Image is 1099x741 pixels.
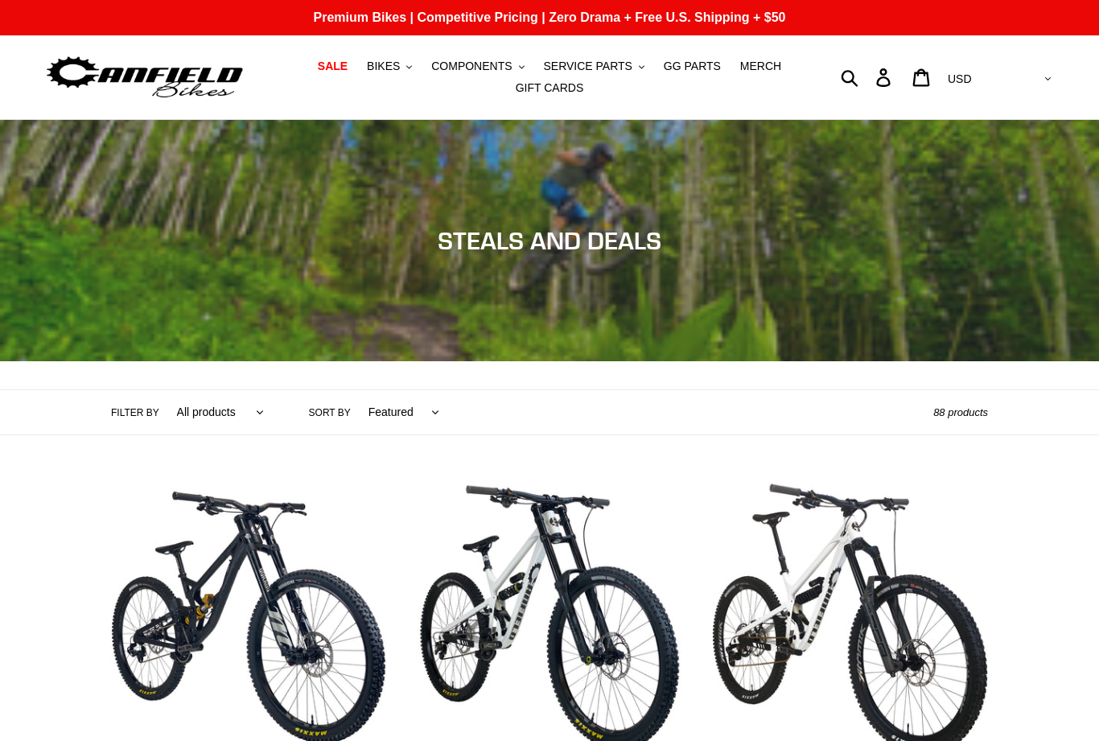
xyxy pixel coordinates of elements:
a: MERCH [732,56,789,77]
span: MERCH [740,60,781,73]
button: BIKES [359,56,420,77]
span: 88 products [933,406,988,418]
span: GIFT CARDS [516,81,584,95]
a: SALE [310,56,356,77]
span: STEALS AND DEALS [438,226,661,255]
button: COMPONENTS [423,56,532,77]
a: GIFT CARDS [508,77,592,99]
label: Sort by [309,405,351,420]
label: Filter by [111,405,159,420]
a: GG PARTS [656,56,729,77]
span: BIKES [367,60,400,73]
span: SERVICE PARTS [543,60,632,73]
button: SERVICE PARTS [535,56,652,77]
span: COMPONENTS [431,60,512,73]
span: GG PARTS [664,60,721,73]
img: Canfield Bikes [44,52,245,103]
span: SALE [318,60,348,73]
